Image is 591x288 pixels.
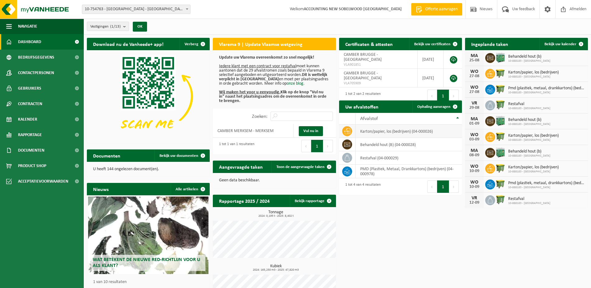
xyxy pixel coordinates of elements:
[468,53,481,58] div: MA
[468,58,481,63] div: 25-08
[301,140,311,152] button: Previous
[342,89,381,103] div: 1 tot 2 van 2 resultaten
[93,280,207,284] p: 1 van 10 resultaten
[252,114,267,119] label: Zoeken:
[18,174,68,189] span: Acceptatievoorwaarden
[219,90,280,95] u: Wij maken het voor u eenvoudig.
[87,183,115,195] h2: Nieuws
[219,178,329,183] p: Geen data beschikbaar.
[356,151,462,165] td: restafval (04-000029)
[427,90,437,102] button: Previous
[87,149,127,162] h2: Documenten
[495,179,506,189] img: WB-1100-HPE-GN-51
[468,90,481,94] div: 27-08
[185,42,198,46] span: Verberg
[508,154,550,158] span: 10-888183 - [GEOGRAPHIC_DATA]
[18,81,41,96] span: Gebruikers
[508,133,559,138] span: Karton/papier, los (bedrijven)
[290,195,335,207] a: Bekijk rapportage
[356,138,462,151] td: behandeld hout (B) (04-000028)
[18,143,44,158] span: Documenten
[133,22,147,32] button: OK
[540,38,587,50] a: Bekijk uw kalender
[508,54,550,59] span: Behandeld hout (b)
[495,68,506,78] img: WB-1100-HPE-GN-51
[508,138,559,142] span: 10-888183 - [GEOGRAPHIC_DATA]
[495,147,506,158] img: PB-HB-1400-HPE-GN-11
[344,62,413,67] span: VLA901851
[508,170,559,174] span: 10-888183 - [GEOGRAPHIC_DATA]
[18,96,42,112] span: Contracten
[299,126,323,136] a: Vul nu in
[287,81,305,86] a: onze blog.
[342,180,381,193] div: 1 tot 4 van 4 resultaten
[219,64,296,69] u: Iedere klant met een contract voor restafval
[18,112,37,127] span: Kalender
[216,210,336,218] h3: Tonnage
[356,125,462,138] td: karton/papier, los (bedrijven) (04-000026)
[468,196,481,201] div: VR
[508,149,550,154] span: Behandeld hout (b)
[344,81,413,86] span: VLA705909
[495,194,506,205] img: WB-0770-HPE-GN-51
[495,52,506,63] img: PB-HB-1400-HPE-GN-11
[360,116,378,121] span: Afvalstof
[93,257,200,268] span: Wat betekent de nieuwe RED-richtlijn voor u als klant?
[213,38,309,50] h2: Vlarema 9 | Update Vlaamse wetgeving
[468,85,481,90] div: WO
[18,158,46,174] span: Product Shop
[508,197,550,202] span: Restafval
[88,197,208,274] a: Wat betekent de nieuwe RED-richtlijn voor u als klant?
[468,169,481,173] div: 10-09
[544,42,576,46] span: Bekijk uw kalender
[468,74,481,78] div: 27-08
[449,90,459,102] button: Next
[18,50,54,65] span: Bedrijfsgegevens
[219,55,329,103] p: moet kunnen aantonen dat de 29 afvalstromen zoals bepaald in Vlarema 9 selectief aangeboden en ui...
[110,24,121,29] count: (1/13)
[508,186,585,189] span: 10-888183 - [GEOGRAPHIC_DATA]
[82,5,190,14] span: 10-754763 - NEW SOBELWOOD - SINT-GILLIS
[468,117,481,122] div: MA
[495,131,506,142] img: WB-1100-HPE-GN-51
[18,127,42,143] span: Rapportage
[418,69,444,87] td: [DATE]
[468,180,481,185] div: WO
[427,180,437,193] button: Previous
[465,38,514,50] h2: Ingeplande taken
[468,185,481,189] div: 10-09
[468,201,481,205] div: 12-09
[82,5,190,14] span: 10-754763 - NEW SOBELWOOD - SINT-GILLIS
[414,42,450,46] span: Bekijk uw certificaten
[468,106,481,110] div: 29-08
[508,202,550,205] span: 10-888183 - [GEOGRAPHIC_DATA]
[304,7,402,11] strong: ACCOUNTING NEW SOBELWOOD [GEOGRAPHIC_DATA]
[417,105,450,109] span: Ophaling aanvragen
[276,165,325,169] span: Toon de aangevraagde taken
[213,161,269,173] h2: Aangevraagde taken
[216,139,254,153] div: 1 tot 1 van 1 resultaten
[216,215,336,218] span: 2024: 0,195 t - 2025: 8,402 t
[468,69,481,74] div: WO
[508,75,559,79] span: 10-888183 - [GEOGRAPHIC_DATA]
[171,183,209,195] a: Alle artikelen
[508,181,585,186] span: Pmd (plastiek, metaal, drankkartons) (bedrijven)
[90,22,121,31] span: Vestigingen
[344,52,382,62] span: CAMBER BRUGGE - [GEOGRAPHIC_DATA]
[418,50,444,69] td: [DATE]
[180,38,209,50] button: Verberg
[468,137,481,142] div: 03-09
[219,90,326,103] b: Klik op de knop "Vul nu in" naast het plaatsingsadres om de overeenkomst in orde te brengen.
[159,154,198,158] span: Bekijk uw documenten
[216,268,336,272] span: 2024: 165,250 m3 - 2025: 47,820 m3
[411,3,462,16] a: Offerte aanvragen
[356,165,462,178] td: PMD (Plastiek, Metaal, Drankkartons) (bedrijven) (04-000978)
[344,71,382,81] span: CAMBER BRUGGE - [GEOGRAPHIC_DATA]
[87,38,170,50] h2: Download nu de Vanheede+ app!
[323,140,333,152] button: Next
[219,73,327,82] b: Dit is wettelijk verplicht in [GEOGRAPHIC_DATA]
[271,161,335,173] a: Toon de aangevraagde taken
[219,55,314,60] b: Update uw Vlarema overeenkomst zo snel mogelijk!
[508,102,550,107] span: Restafval
[495,100,506,110] img: WB-0770-HPE-GN-51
